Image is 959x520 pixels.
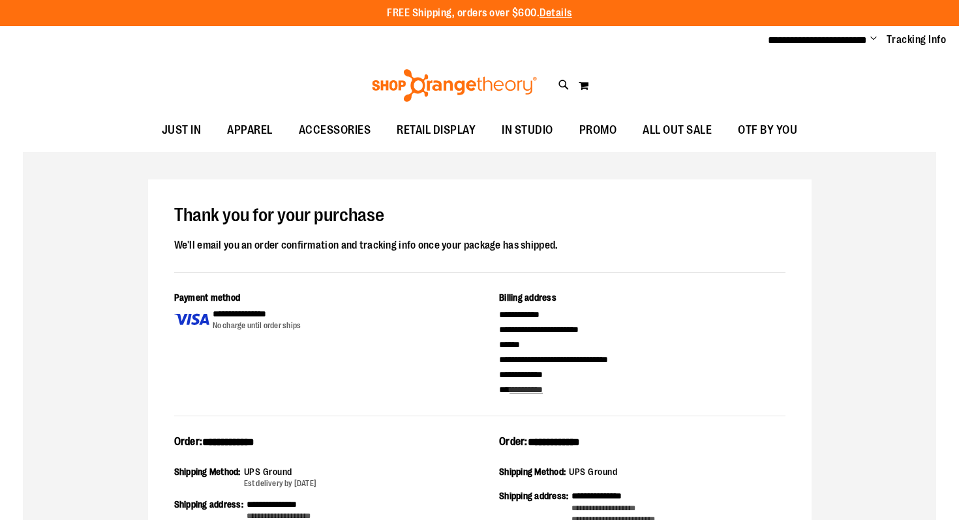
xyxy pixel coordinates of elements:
div: Order: [174,435,461,458]
div: Shipping Method: [174,465,244,489]
div: Shipping Method: [499,465,569,482]
span: OTF BY YOU [738,115,797,145]
div: Billing address [499,291,785,307]
div: Order: [499,435,785,458]
div: UPS Ground [244,465,317,478]
img: Shop Orangetheory [370,69,539,102]
span: RETAIL DISPLAY [397,115,476,145]
div: No charge until order ships [213,320,301,331]
button: Account menu [870,33,877,46]
div: Payment method [174,291,461,307]
a: Details [540,7,572,19]
span: PROMO [579,115,617,145]
span: ACCESSORIES [299,115,371,145]
span: Est delivery by [DATE] [244,479,317,488]
span: ALL OUT SALE [643,115,712,145]
span: IN STUDIO [502,115,553,145]
span: JUST IN [162,115,202,145]
span: APPAREL [227,115,273,145]
h1: Thank you for your purchase [174,206,785,226]
img: Payment type icon [174,307,209,331]
div: We'll email you an order confirmation and tracking info once your package has shipped. [174,237,785,254]
div: UPS Ground [569,465,617,478]
a: Tracking Info [887,33,947,47]
p: FREE Shipping, orders over $600. [387,6,572,21]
